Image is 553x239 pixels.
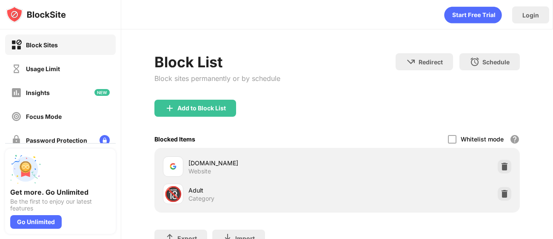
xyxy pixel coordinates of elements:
div: Schedule [482,58,510,66]
div: Block List [154,53,280,71]
div: Category [188,195,214,202]
img: lock-menu.svg [100,135,110,145]
div: Blocked Items [154,135,195,143]
img: new-icon.svg [94,89,110,96]
div: Usage Limit [26,65,60,72]
img: focus-off.svg [11,111,22,122]
div: Website [188,167,211,175]
div: Focus Mode [26,113,62,120]
img: block-on.svg [11,40,22,50]
div: Go Unlimited [10,215,62,229]
div: animation [444,6,502,23]
div: Block sites permanently or by schedule [154,74,280,83]
div: Login [522,12,539,19]
img: time-usage-off.svg [11,63,22,74]
div: Add to Block List [177,105,226,112]
div: Adult [188,186,337,195]
div: Whitelist mode [461,135,504,143]
img: logo-blocksite.svg [6,6,66,23]
img: push-unlimited.svg [10,154,41,184]
div: 🔞 [164,185,182,203]
div: Insights [26,89,50,96]
div: Get more. Go Unlimited [10,188,111,196]
img: insights-off.svg [11,87,22,98]
div: Redirect [419,58,443,66]
img: password-protection-off.svg [11,135,22,146]
div: Block Sites [26,41,58,49]
img: favicons [168,161,178,172]
div: Be the first to enjoy our latest features [10,198,111,212]
div: [DOMAIN_NAME] [188,158,337,167]
div: Password Protection [26,137,87,144]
